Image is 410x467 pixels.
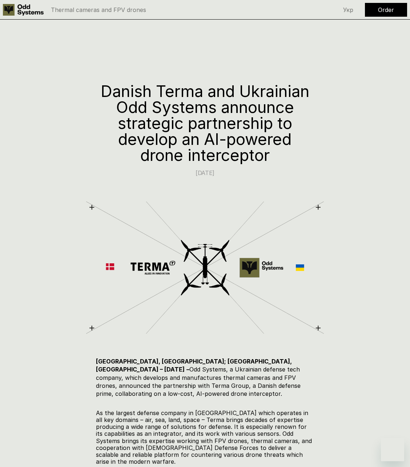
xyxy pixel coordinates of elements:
h1: Danish Terma and Ukrainian Odd Systems announce strategic partnership to develop an AI-powered dr... [96,83,314,163]
p: [DATE] [96,168,314,178]
a: Order [378,6,394,13]
p: Укр [343,7,353,13]
p: Thermal cameras and FPV drones [51,7,146,13]
iframe: Button to launch messaging window [381,438,404,461]
strong: [GEOGRAPHIC_DATA], [GEOGRAPHIC_DATA]; [GEOGRAPHIC_DATA], [GEOGRAPHIC_DATA] – [DATE] [96,358,293,373]
h5: Odd Systems, a Ukrainian defense tech company, which develops and manufactures thermal cameras an... [96,357,314,398]
p: As the largest defense company in [GEOGRAPHIC_DATA] which operates in all key domains – air, sea,... [96,410,314,466]
strong: – [186,366,189,373]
